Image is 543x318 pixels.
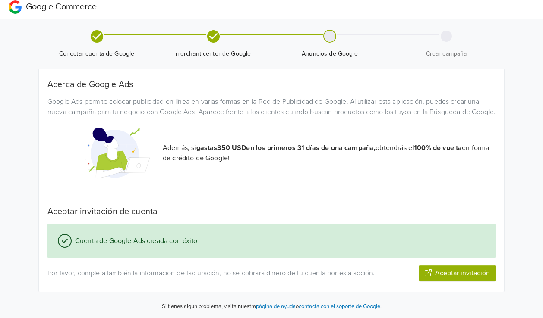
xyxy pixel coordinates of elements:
img: Google Promotional Codes [85,121,150,185]
div: Google Ads permite colocar publicidad en línea en varias formas en la Red de Publicidad de Google... [41,97,502,117]
p: Por favor, completa también la información de facturación, no se cobrará dinero de tu cuenta por ... [47,268,380,278]
span: Cuenta de Google Ads creada con éxito [72,236,198,246]
p: Si tienes algún problema, visita nuestra o . [162,302,382,311]
span: Crear campaña [391,50,501,58]
h5: Aceptar invitación de cuenta [47,206,496,217]
a: contacta con el soporte de Google [299,303,380,310]
span: merchant center de Google [158,50,268,58]
p: Además, si obtendrás el en forma de crédito de Google! [163,143,496,163]
strong: 100% de vuelta [414,143,462,152]
a: página de ayuda [256,303,296,310]
h5: Acerca de Google Ads [47,79,496,90]
strong: gastas 350 USD en los primeros 31 días de una campaña, [196,143,376,152]
button: Aceptar invitación [419,265,496,281]
span: Google Commerce [26,2,97,12]
span: Conectar cuenta de Google [42,50,152,58]
span: Anuncios de Google [275,50,385,58]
